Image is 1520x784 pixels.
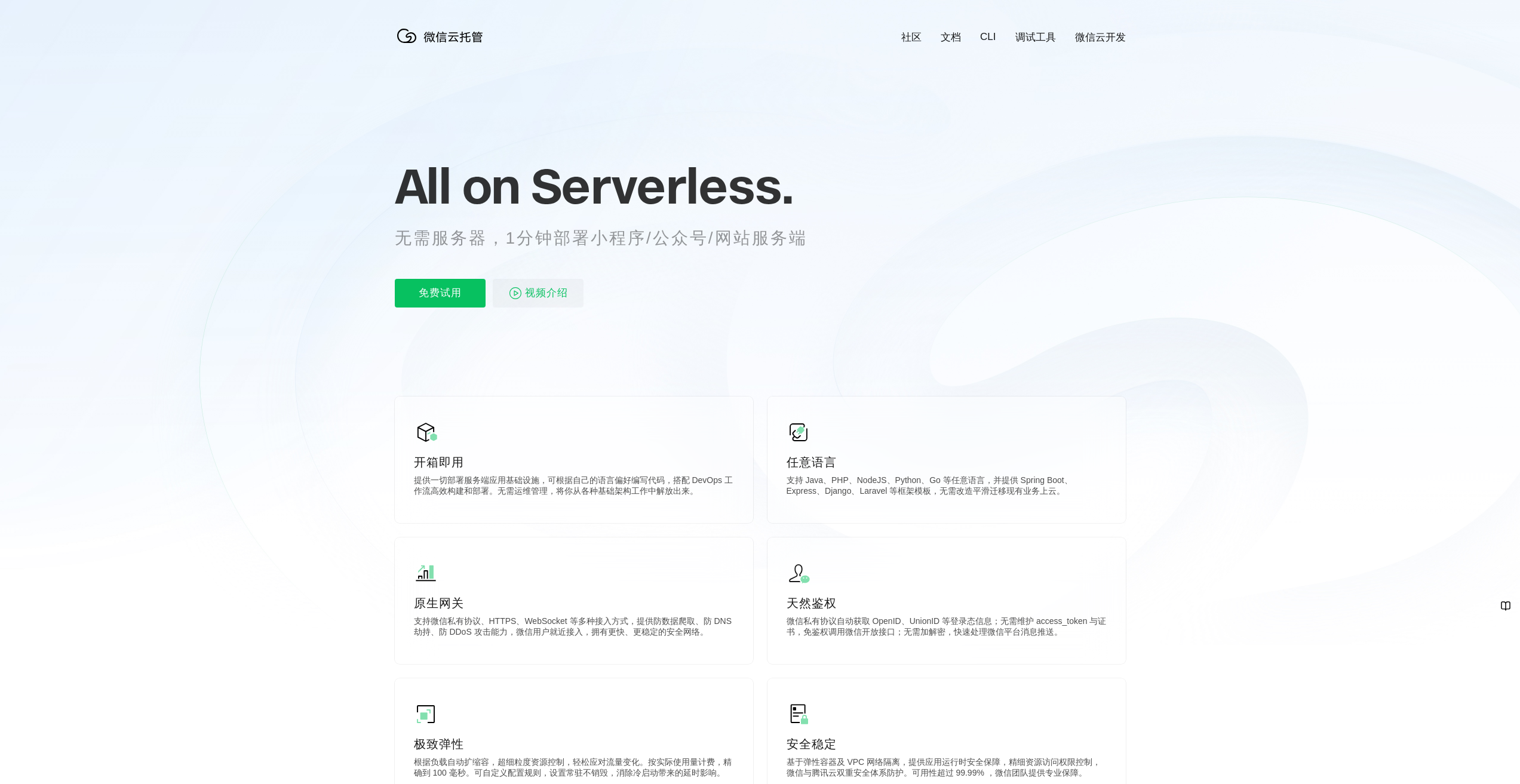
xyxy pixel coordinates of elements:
[414,616,734,640] p: 支持微信私有协议、HTTPS、WebSocket 等多种接入方式，提供防数据爬取、防 DNS 劫持、防 DDoS 攻击能力，微信用户就近接入，拥有更快、更稳定的安全网络。
[395,156,520,216] span: All on
[395,226,830,250] p: 无需服务器，1分钟部署小程序/公众号/网站服务端
[1015,30,1056,44] a: 调试工具
[980,31,996,43] a: CLI
[787,736,1107,752] p: 安全稳定
[787,454,1107,471] p: 任意语言
[414,757,734,781] p: 根据负载自动扩缩容，超细粒度资源控制，轻松应对流量变化。按实际使用量计费，精确到 100 毫秒。可自定义配置规则，设置常驻不销毁，消除冷启动带来的延时影响。
[525,279,568,308] span: 视频介绍
[787,595,1107,611] p: 天然鉴权
[787,475,1107,499] p: 支持 Java、PHP、NodeJS、Python、Go 等任意语言，并提供 Spring Boot、Express、Django、Laravel 等框架模板，无需改造平滑迁移现有业务上云。
[395,39,490,50] a: 微信云托管
[508,286,523,300] img: video_play.svg
[414,736,734,752] p: 极致弹性
[395,24,490,48] img: 微信云托管
[395,279,486,308] p: 免费试用
[414,475,734,499] p: 提供一切部署服务端应用基础设施，可根据自己的语言偏好编写代码，搭配 DevOps 工作流高效构建和部署。无需运维管理，将你从各种基础架构工作中解放出来。
[414,595,734,611] p: 原生网关
[414,454,734,471] p: 开箱即用
[901,30,922,44] a: 社区
[941,30,961,44] a: 文档
[531,156,793,216] span: Serverless.
[787,757,1107,781] p: 基于弹性容器及 VPC 网络隔离，提供应用运行时安全保障，精细资源访问权限控制，微信与腾讯云双重安全体系防护。可用性超过 99.99% ，微信团队提供专业保障。
[787,616,1107,640] p: 微信私有协议自动获取 OpenID、UnionID 等登录态信息；无需维护 access_token 与证书，免鉴权调用微信开放接口；无需加解密，快速处理微信平台消息推送。
[1075,30,1126,44] a: 微信云开发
